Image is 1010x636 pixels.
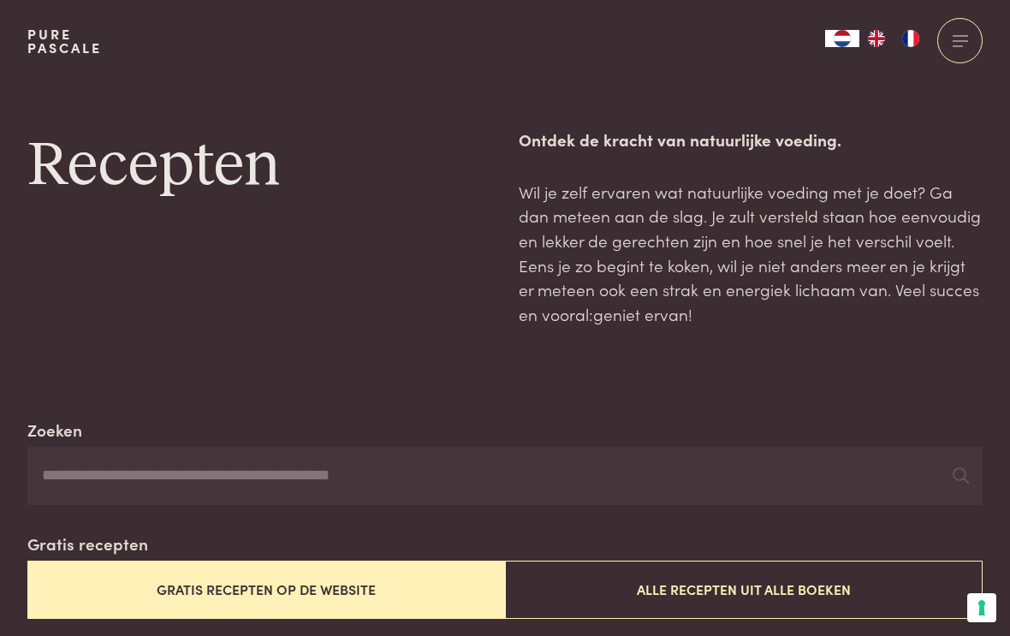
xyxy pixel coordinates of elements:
a: EN [859,30,894,47]
div: Language [825,30,859,47]
label: Gratis recepten [27,532,148,556]
label: Zoeken [27,418,82,443]
button: Uw voorkeuren voor toestemming voor trackingtechnologieën [967,593,996,622]
button: Gratis recepten op de website [27,561,505,618]
a: PurePascale [27,27,102,55]
a: FR [894,30,928,47]
ul: Language list [859,30,928,47]
button: Alle recepten uit alle boeken [505,561,983,618]
p: Wil je zelf ervaren wat natuurlijke voeding met je doet? Ga dan meteen aan de slag. Je zult verst... [519,180,983,327]
aside: Language selected: Nederlands [825,30,928,47]
strong: Ontdek de kracht van natuurlijke voeding. [519,128,841,151]
h1: Recepten [27,128,491,205]
a: NL [825,30,859,47]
